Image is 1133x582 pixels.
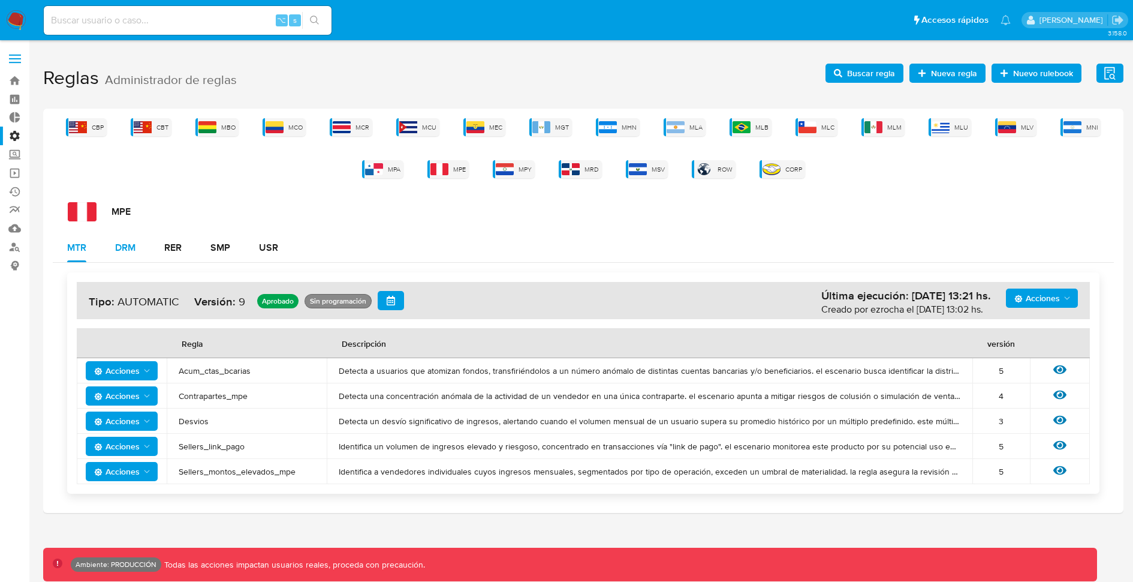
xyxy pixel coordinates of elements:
span: s [293,14,297,26]
p: Todas las acciones impactan usuarios reales, proceda con precaución. [161,559,425,571]
p: Ambiente: PRODUCCIÓN [76,562,156,567]
button: search-icon [302,12,327,29]
input: Buscar usuario o caso... [44,13,332,28]
a: Salir [1111,14,1124,26]
span: ⌥ [277,14,286,26]
p: david.garay@mercadolibre.com.co [1039,14,1107,26]
a: Notificaciones [1001,15,1011,25]
span: Accesos rápidos [921,14,989,26]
